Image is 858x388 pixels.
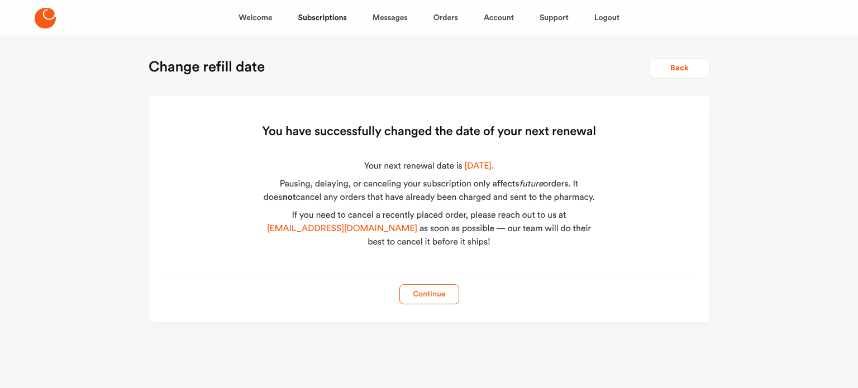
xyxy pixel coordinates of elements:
[399,284,459,304] button: Continue
[519,180,543,189] i: future
[259,178,599,204] div: Pausing, delaying, or canceling your subscription only affects orders. It does cancel any orders ...
[465,162,492,171] span: [DATE]
[282,193,295,202] b: not
[262,123,596,141] h1: You have successfully changed the date of your next renewal
[149,58,265,76] h1: Change refill date
[259,209,599,249] div: If you need to cancel a recently placed order, please reach out to us at as soon as possible — ou...
[267,224,417,233] a: [EMAIL_ADDRESS][DOMAIN_NAME]
[259,160,599,173] div: Your next renewal date is .
[650,58,709,78] button: Back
